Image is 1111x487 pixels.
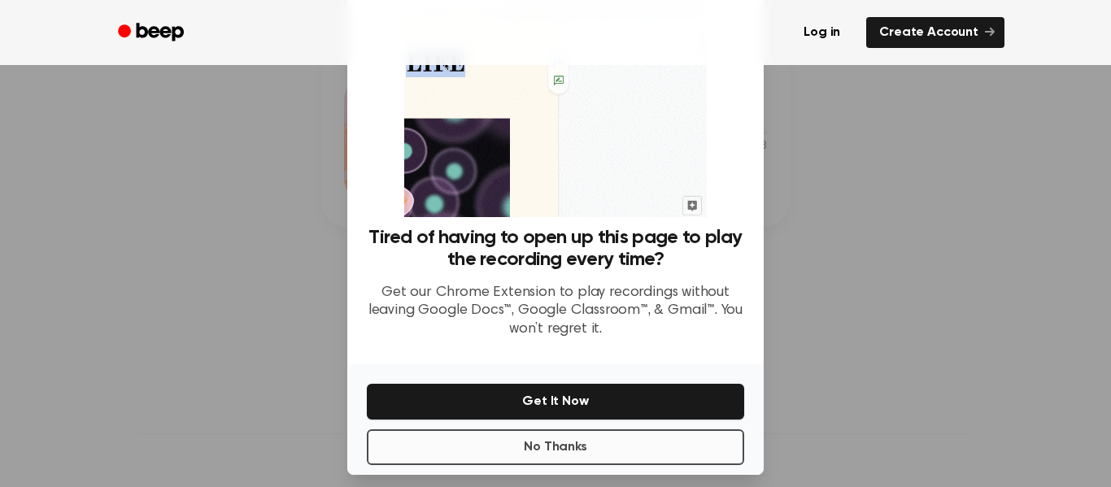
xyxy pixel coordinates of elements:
[367,227,744,271] h3: Tired of having to open up this page to play the recording every time?
[107,17,198,49] a: Beep
[367,429,744,465] button: No Thanks
[866,17,1004,48] a: Create Account
[367,384,744,420] button: Get It Now
[367,284,744,339] p: Get our Chrome Extension to play recordings without leaving Google Docs™, Google Classroom™, & Gm...
[787,14,856,51] a: Log in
